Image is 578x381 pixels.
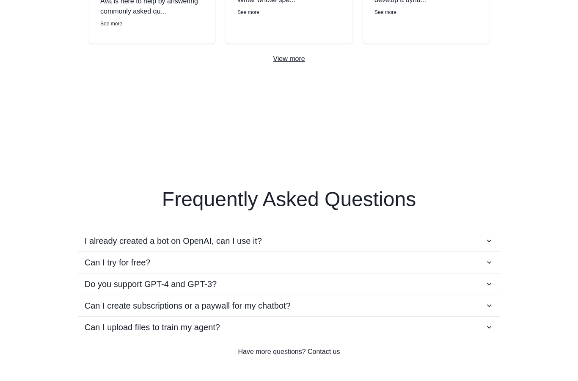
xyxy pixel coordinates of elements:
p: See more [237,8,341,16]
a: Have more questions? Contact us [25,347,553,357]
p: Can I create subscriptions or a paywall for my chatbot? [85,299,291,312]
p: Can I upload files to train my agent? [85,321,220,334]
button: Can I try for free? [78,252,500,273]
p: See more [100,20,204,28]
button: Can I create subscriptions or a paywall for my chatbot? [78,295,500,316]
h2: Frequently Asked Questions [25,189,553,210]
p: Do you support GPT-4 and GPT-3? [85,278,217,290]
button: Can I upload files to train my agent? [78,317,500,338]
p: See more [374,8,478,16]
button: Do you support GPT-4 and GPT-3? [78,273,500,295]
button: I already created a bot on OpenAI, can I use it? [78,230,500,251]
p: Can I try for free? [85,256,151,269]
p: I already created a bot on OpenAI, can I use it? [85,235,262,247]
